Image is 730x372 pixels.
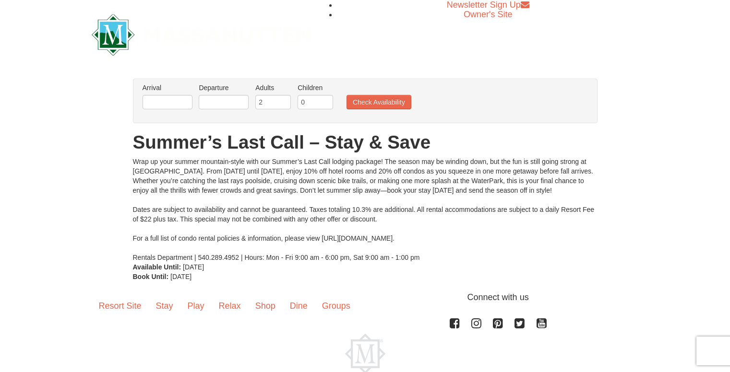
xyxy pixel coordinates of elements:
a: Relax [212,291,248,321]
h1: Summer’s Last Call – Stay & Save [133,133,598,152]
a: Stay [149,291,180,321]
label: Adults [255,83,291,93]
span: [DATE] [183,263,204,271]
strong: Available Until: [133,263,181,271]
span: [DATE] [170,273,191,280]
a: Shop [248,291,283,321]
a: Dine [283,291,315,321]
label: Arrival [143,83,192,93]
a: Owner's Site [464,10,512,19]
a: Resort Site [92,291,149,321]
strong: Book Until: [133,273,169,280]
label: Children [298,83,333,93]
div: Wrap up your summer mountain-style with our Summer’s Last Call lodging package! The season may be... [133,157,598,262]
a: Play [180,291,212,321]
p: Connect with us [92,291,639,304]
a: Massanutten Resort [92,22,311,45]
label: Departure [199,83,249,93]
a: Groups [315,291,358,321]
button: Check Availability [347,95,411,109]
img: Massanutten Resort Logo [92,14,311,56]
